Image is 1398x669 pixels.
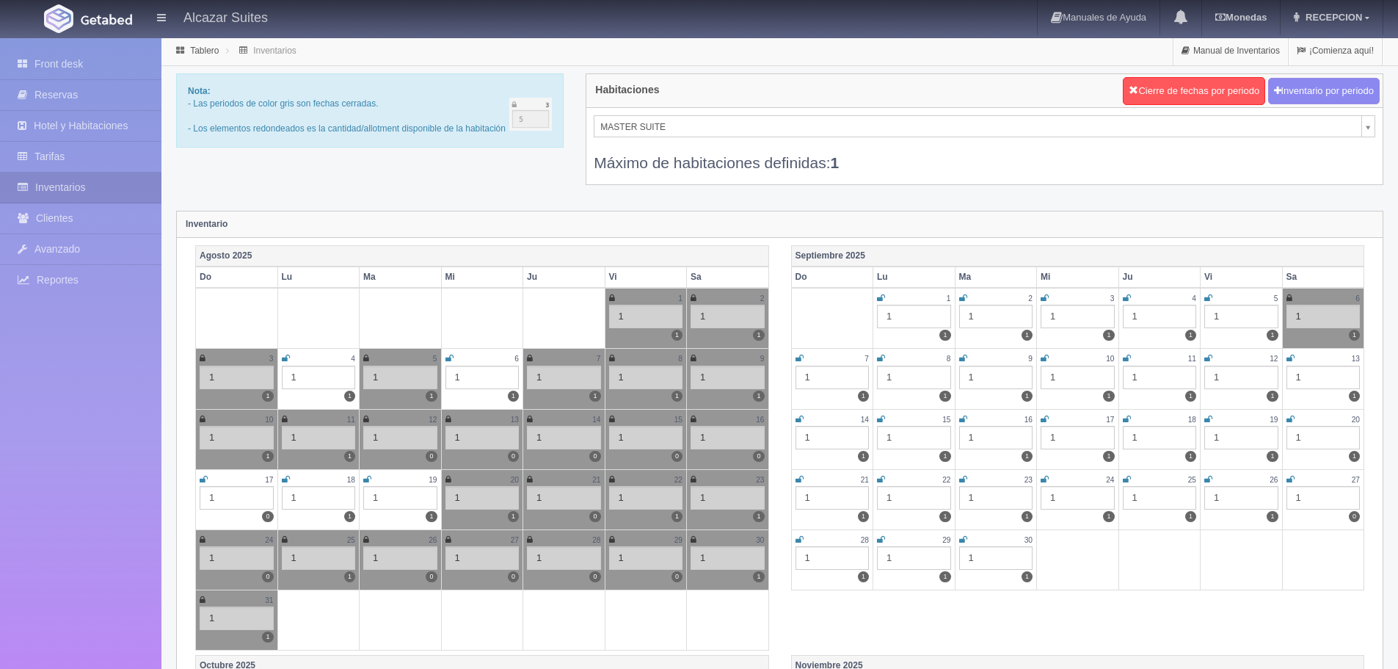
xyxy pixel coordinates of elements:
small: 17 [1106,416,1114,424]
label: 1 [753,330,764,341]
button: Inventario por periodo [1268,78,1380,105]
small: 8 [947,355,951,363]
small: 7 [597,355,601,363]
label: 1 [1185,451,1196,462]
small: 5 [1274,294,1278,303]
small: 12 [429,416,437,424]
small: 7 [864,355,869,363]
label: 1 [508,391,519,402]
label: 1 [1022,511,1033,522]
div: 1 [609,366,683,389]
th: Ju [1118,267,1201,288]
th: Lu [873,267,955,288]
a: Inventarios [253,46,296,56]
small: 8 [678,355,682,363]
small: 4 [1192,294,1196,303]
small: 20 [511,476,519,484]
label: 0 [508,451,519,462]
div: 1 [959,426,1033,449]
label: 1 [1349,451,1360,462]
small: 3 [1110,294,1115,303]
a: MASTER SUITE [594,115,1375,137]
div: 1 [1204,426,1278,449]
div: 1 [796,546,870,570]
small: 16 [756,416,764,424]
label: 1 [1349,391,1360,402]
label: 1 [344,511,355,522]
label: 1 [262,632,273,643]
div: 1 [1286,305,1361,328]
small: 24 [265,536,273,544]
label: 1 [671,511,682,522]
span: MASTER SUITE [600,116,1355,138]
button: Cierre de fechas por periodo [1123,77,1265,105]
label: 0 [753,451,764,462]
small: 21 [592,476,600,484]
div: 1 [363,426,437,449]
div: 1 [1204,366,1278,389]
label: 1 [1349,330,1360,341]
small: 13 [511,416,519,424]
label: 1 [1022,451,1033,462]
label: 1 [344,451,355,462]
label: 1 [262,391,273,402]
small: 11 [1188,355,1196,363]
small: 9 [1028,355,1033,363]
label: 0 [262,511,273,522]
div: 1 [959,486,1033,510]
small: 10 [1106,355,1114,363]
div: 1 [691,426,765,449]
small: 29 [942,536,950,544]
div: 1 [527,486,601,510]
div: 1 [877,426,951,449]
small: 25 [347,536,355,544]
div: 1 [282,366,356,389]
div: 1 [959,366,1033,389]
strong: Inventario [186,219,227,229]
label: 1 [671,330,682,341]
small: 14 [861,416,869,424]
div: 1 [363,486,437,510]
label: 1 [1022,330,1033,341]
label: 1 [1267,391,1278,402]
label: 1 [1267,451,1278,462]
b: Monedas [1215,12,1267,23]
label: 1 [753,511,764,522]
small: 6 [514,355,519,363]
span: RECEPCION [1302,12,1362,23]
th: Vi [1201,267,1283,288]
small: 22 [674,476,682,484]
div: 1 [609,305,683,328]
label: 0 [589,511,600,522]
small: 18 [1188,416,1196,424]
label: 1 [508,511,519,522]
div: 1 [1286,486,1361,510]
label: 1 [1185,511,1196,522]
div: 1 [691,305,765,328]
small: 11 [347,416,355,424]
small: 24 [1106,476,1114,484]
div: 1 [609,426,683,449]
div: 1 [527,546,601,570]
div: 1 [200,366,274,389]
label: 1 [753,571,764,582]
label: 0 [671,451,682,462]
div: 1 [1041,486,1115,510]
label: 1 [1103,391,1114,402]
small: 23 [756,476,764,484]
div: 1 [282,426,356,449]
b: 1 [831,154,840,171]
small: 13 [1352,355,1360,363]
small: 1 [678,294,682,303]
div: 1 [282,486,356,510]
div: 1 [1286,426,1361,449]
div: 1 [691,486,765,510]
th: Septiembre 2025 [791,245,1364,267]
th: Agosto 2025 [196,245,769,267]
th: Do [196,267,278,288]
small: 23 [1024,476,1033,484]
div: 1 [527,366,601,389]
label: 1 [344,571,355,582]
label: 1 [1103,451,1114,462]
small: 21 [861,476,869,484]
